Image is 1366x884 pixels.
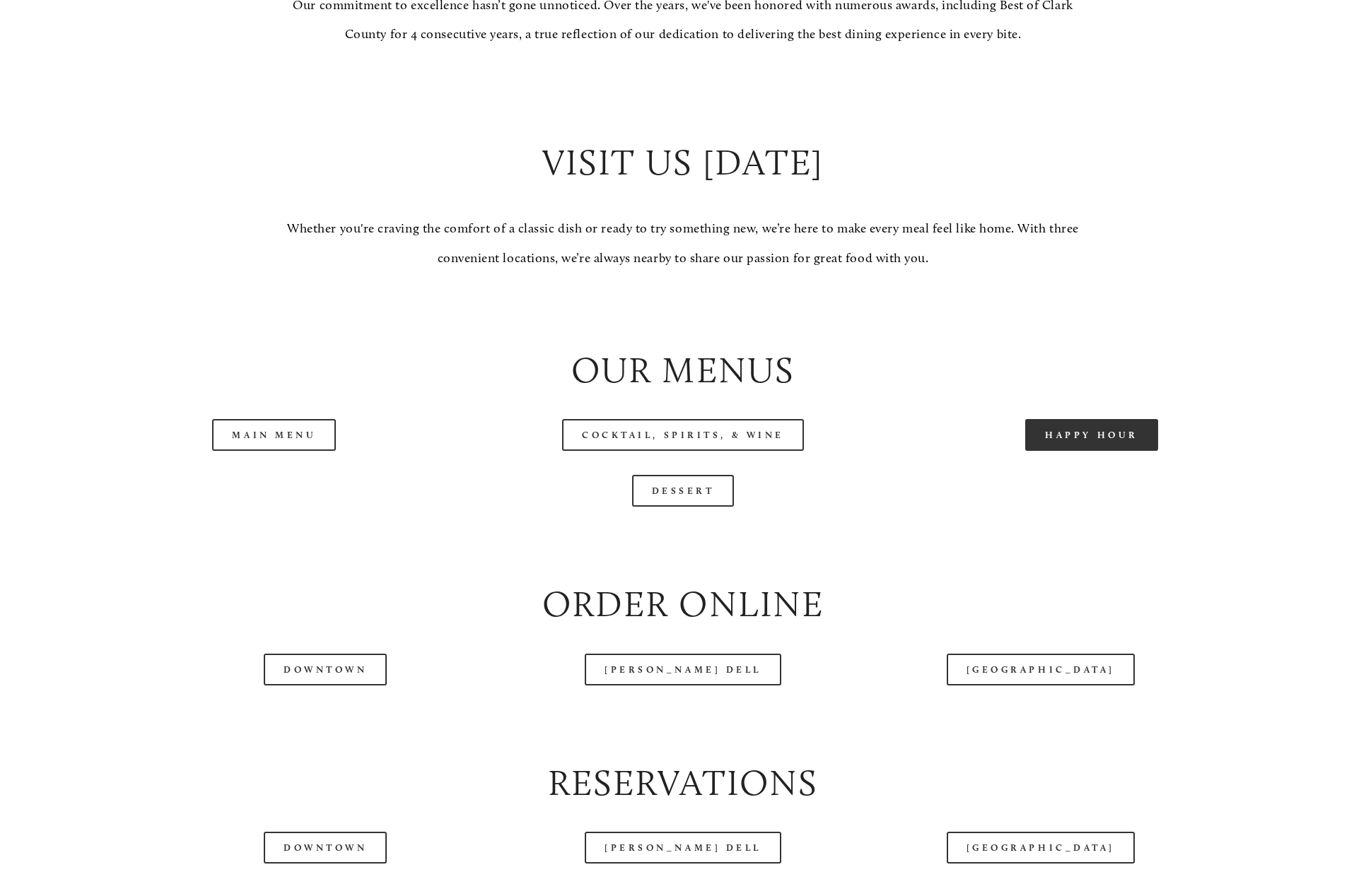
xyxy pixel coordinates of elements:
a: Downtown [264,832,387,864]
a: [PERSON_NAME] Dell [585,832,781,864]
h2: Reservations [82,758,1284,808]
a: Dessert [632,475,735,507]
a: [GEOGRAPHIC_DATA] [947,654,1135,685]
h2: Order Online [82,579,1284,629]
a: Downtown [264,654,387,685]
h2: Visit Us [DATE] [286,137,1080,187]
a: [GEOGRAPHIC_DATA] [947,832,1135,864]
h2: Our Menus [82,345,1284,395]
a: Cocktail, Spirits, & Wine [562,419,804,451]
a: Main Menu [212,419,336,451]
a: [PERSON_NAME] Dell [585,654,781,685]
a: Happy Hour [1025,419,1158,451]
p: Whether you're craving the comfort of a classic dish or ready to try something new, we’re here to... [286,214,1080,273]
